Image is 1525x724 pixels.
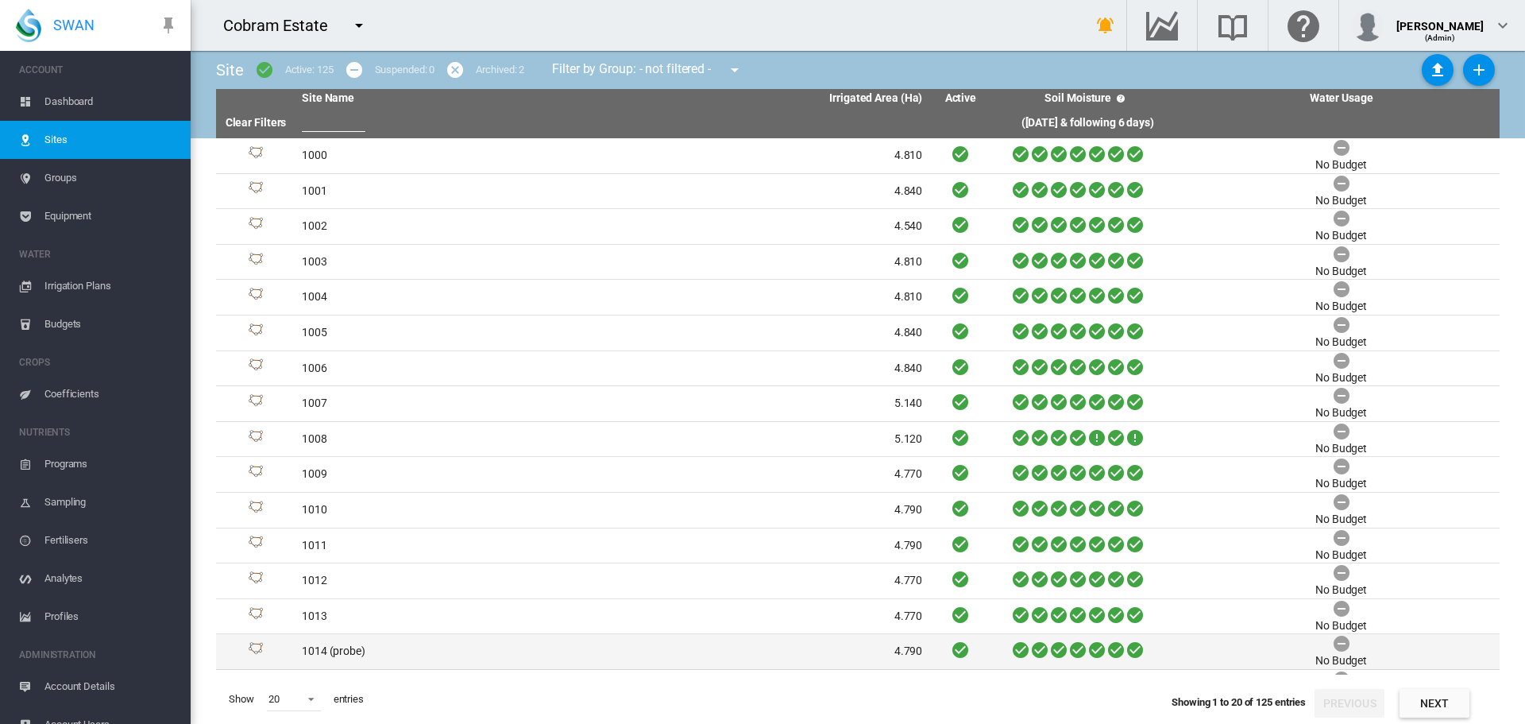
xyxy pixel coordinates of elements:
tr: Site Id: 39215 1005 4.840 No Budget [216,316,1500,351]
div: Site Id: 39227 [222,358,289,377]
td: 1014 (probe) [295,634,612,669]
span: WATER [19,242,178,267]
td: 1001 [295,174,612,209]
div: Site Id: 39239 [222,536,289,555]
div: Site Id: 39220 [222,217,289,236]
td: 1011 [295,528,612,563]
div: Archived: 2 [476,63,524,77]
th: ([DATE] & following 6 days) [992,108,1183,138]
div: Site Id: 39232 [222,571,289,590]
img: 1.svg [246,465,265,484]
td: 4.810 [612,138,929,173]
img: 1.svg [246,146,265,165]
button: icon-menu-down [343,10,375,41]
div: Active: 125 [285,63,334,77]
td: 1009 [295,457,612,492]
td: 5.140 [612,386,929,421]
td: 4.790 [612,634,929,669]
img: 1.svg [246,181,265,200]
td: 1008 [295,422,612,457]
span: Profiles [44,598,178,636]
div: No Budget [1315,157,1367,173]
span: entries [327,686,370,713]
div: No Budget [1315,441,1367,457]
span: SWAN [53,15,95,35]
div: No Budget [1315,193,1367,209]
td: 1004 [295,280,612,315]
md-icon: icon-minus-circle [345,60,364,79]
td: 4.770 [612,457,929,492]
img: profile.jpg [1352,10,1384,41]
td: 1007 [295,386,612,421]
tr: Site Id: 39231 1009 4.770 No Budget [216,457,1500,493]
div: Site Id: 39244 [222,607,289,626]
button: icon-menu-down [719,54,751,86]
div: Site Id: 39216 [222,146,289,165]
md-icon: icon-plus [1469,60,1488,79]
md-icon: Search the knowledge base [1214,16,1252,35]
div: Site Id: 39228 [222,394,289,413]
span: Equipment [44,197,178,235]
th: Site Name [295,89,612,108]
tr: Site Id: 39218 1003 4.810 No Budget [216,245,1500,281]
div: No Budget [1315,264,1367,280]
td: 1003 [295,245,612,280]
img: SWAN-Landscape-Logo-Colour-drop.png [16,9,41,42]
td: 1010 [295,493,612,528]
div: No Budget [1315,548,1367,563]
td: 4.770 [612,563,929,598]
div: No Budget [1315,335,1367,350]
tr: Site Id: 39217 1001 4.840 No Budget [216,174,1500,210]
md-icon: Click here for help [1284,16,1322,35]
tr: Site Id: 39220 1002 4.540 No Budget [216,209,1500,245]
span: ACCOUNT [19,57,178,83]
span: Account Details [44,668,178,706]
td: 1002 [295,209,612,244]
md-icon: icon-pin [159,16,178,35]
td: 4.840 [612,316,929,350]
span: Analytes [44,559,178,598]
button: Previous [1315,689,1384,718]
tr: Site Id: 39219 1004 4.810 No Budget [216,280,1500,316]
tr: Site Id: 39228 1007 5.140 No Budget [216,386,1500,422]
img: 1.svg [246,571,265,590]
div: No Budget [1315,228,1367,244]
img: 1.svg [246,394,265,413]
img: 1.svg [246,536,265,555]
tr: Site Id: 39245 1015 4.790 No Budget [216,670,1500,706]
div: Site Id: 39215 [222,323,289,343]
span: Budgets [44,305,178,343]
span: Sampling [44,483,178,521]
span: Groups [44,159,178,197]
tr: Site Id: 39232 1012 4.770 No Budget [216,563,1500,599]
div: Filter by Group: - not filtered - [540,54,755,86]
div: No Budget [1315,299,1367,315]
td: 4.810 [612,280,929,315]
span: Coefficients [44,375,178,413]
md-icon: icon-bell-ring [1096,16,1115,35]
md-icon: icon-menu-down [349,16,369,35]
span: Programs [44,445,178,483]
td: 4.840 [612,174,929,209]
td: 4.790 [612,493,929,528]
div: Site Id: 39217 [222,181,289,200]
div: No Budget [1315,512,1367,528]
th: Irrigated Area (Ha) [612,89,929,108]
div: No Budget [1315,618,1367,634]
td: 1000 [295,138,612,173]
tr: Site Id: 39244 1013 4.770 No Budget [216,599,1500,635]
td: 4.770 [612,599,929,634]
span: Site [216,60,244,79]
img: 1.svg [246,358,265,377]
div: 20 [268,693,280,705]
div: No Budget [1315,653,1367,669]
md-icon: Go to the Data Hub [1143,16,1181,35]
button: Sites Bulk Import [1422,54,1454,86]
div: Cobram Estate [223,14,342,37]
th: Soil Moisture [992,89,1183,108]
td: 1012 [295,563,612,598]
button: Next [1400,689,1469,718]
div: Site Id: 39219 [222,288,289,307]
td: 4.790 [612,670,929,705]
th: Active [929,89,992,108]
